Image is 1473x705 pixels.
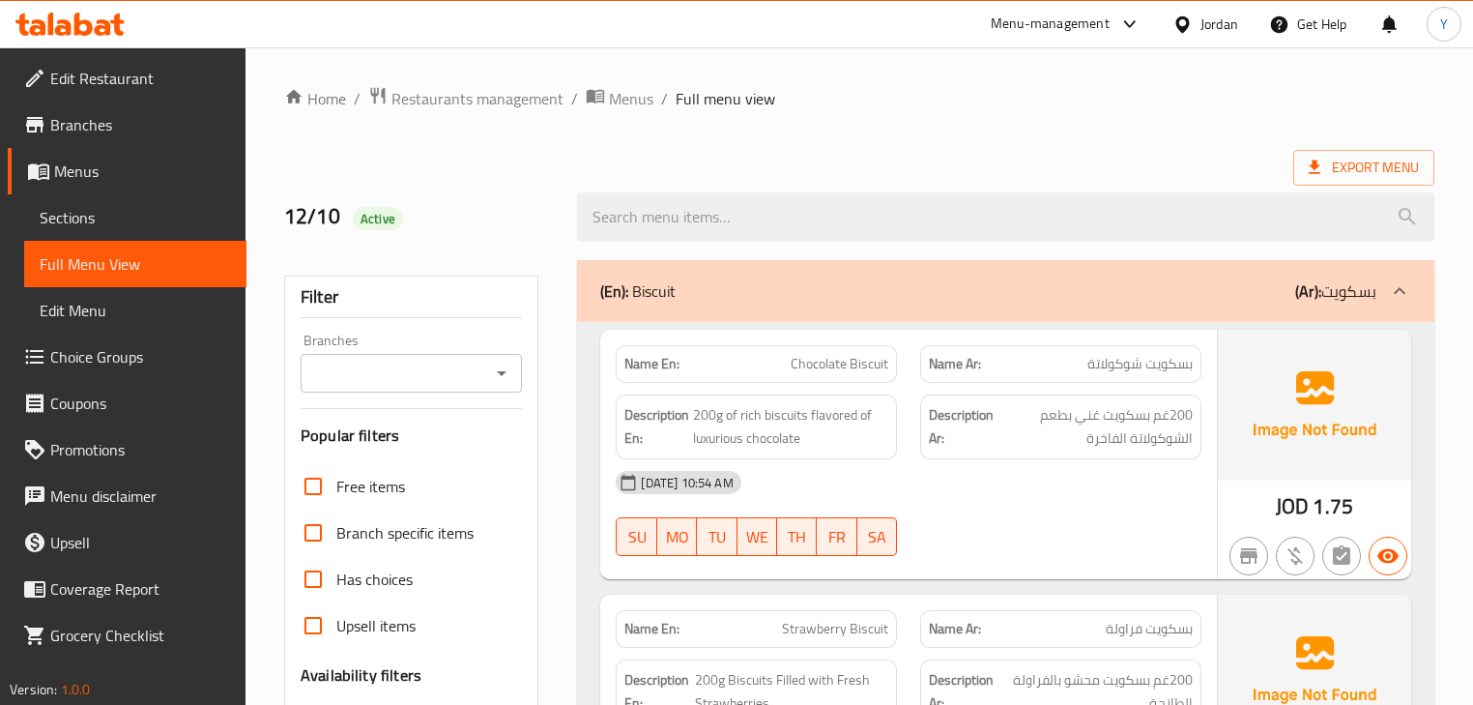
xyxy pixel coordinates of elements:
button: TH [777,517,817,556]
span: TU [705,523,729,551]
button: TU [697,517,736,556]
div: Filter [301,277,522,318]
h2: 12/10 [284,202,554,231]
p: بسكويت [1295,279,1376,303]
span: 1.75 [1313,487,1353,525]
li: / [354,87,361,110]
button: Available [1369,537,1407,575]
a: Branches [8,102,246,148]
span: Chocolate Biscuit [791,354,888,374]
span: Restaurants management [391,87,563,110]
span: Strawberry Biscuit [782,619,888,639]
strong: Description Ar: [929,403,994,451]
span: SU [624,523,649,551]
span: Full menu view [676,87,775,110]
span: Active [353,210,403,228]
span: Branch specific items [336,521,474,544]
a: Sections [24,194,246,241]
span: Upsell items [336,614,416,637]
span: Export Menu [1309,156,1419,180]
span: Version: [10,677,57,702]
button: Not has choices [1322,537,1361,575]
a: Coverage Report [8,566,246,612]
div: Menu-management [991,13,1110,36]
span: Sections [40,206,231,229]
a: Choice Groups [8,334,246,380]
strong: Description En: [624,403,689,451]
p: Biscuit [600,279,676,303]
span: Y [1440,14,1448,35]
span: Edit Menu [40,299,231,322]
span: SA [865,523,889,551]
span: Edit Restaurant [50,67,231,90]
nav: breadcrumb [284,86,1434,111]
button: SU [616,517,656,556]
span: Coverage Report [50,577,231,601]
button: Open [488,360,515,387]
span: Choice Groups [50,345,231,368]
a: Restaurants management [368,86,563,111]
span: MO [665,523,689,551]
span: Menus [609,87,653,110]
span: FR [824,523,849,551]
h3: Availability filters [301,664,421,687]
span: Export Menu [1293,150,1434,186]
span: Menu disclaimer [50,485,231,508]
b: (En): [600,277,628,306]
button: FR [817,517,856,556]
a: Menu disclaimer [8,473,246,519]
button: WE [737,517,777,556]
li: / [571,87,578,110]
span: JOD [1276,487,1309,525]
span: Menus [54,160,231,183]
span: 200g of rich biscuits flavored of luxurious chocolate [693,403,888,451]
a: Edit Restaurant [8,55,246,102]
span: Full Menu View [40,252,231,276]
input: search [577,192,1433,242]
a: Upsell [8,519,246,566]
span: بسكويت شوكولاتة [1087,354,1193,374]
a: Promotions [8,426,246,473]
b: (Ar): [1295,277,1321,306]
span: TH [785,523,809,551]
div: (En): Biscuit(Ar):بسكويت [577,260,1433,322]
span: Branches [50,113,231,136]
span: بسكويت فراولة [1106,619,1193,639]
div: Active [353,207,403,230]
span: Has choices [336,568,413,591]
span: Free items [336,475,405,498]
button: Not branch specific item [1229,537,1268,575]
span: Grocery Checklist [50,624,231,647]
span: Upsell [50,531,231,554]
div: Jordan [1200,14,1238,35]
button: SA [857,517,897,556]
span: Promotions [50,438,231,461]
a: Menus [8,148,246,194]
a: Full Menu View [24,241,246,287]
span: [DATE] 10:54 AM [633,474,740,492]
a: Coupons [8,380,246,426]
strong: Name En: [624,619,679,639]
a: Menus [586,86,653,111]
h3: Popular filters [301,425,522,447]
li: / [661,87,668,110]
span: 1.0.0 [60,677,90,702]
strong: Name En: [624,354,679,374]
img: Ae5nvW7+0k+MAAAAAElFTkSuQmCC [1218,330,1411,481]
strong: Name Ar: [929,619,981,639]
a: Grocery Checklist [8,612,246,659]
a: Edit Menu [24,287,246,334]
button: MO [657,517,697,556]
span: WE [745,523,769,551]
span: 200غم بسكويت غني بطعم الشوكولاتة الفاخرة [997,403,1193,451]
strong: Name Ar: [929,354,981,374]
a: Home [284,87,346,110]
button: Purchased item [1276,537,1314,575]
span: Coupons [50,392,231,415]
